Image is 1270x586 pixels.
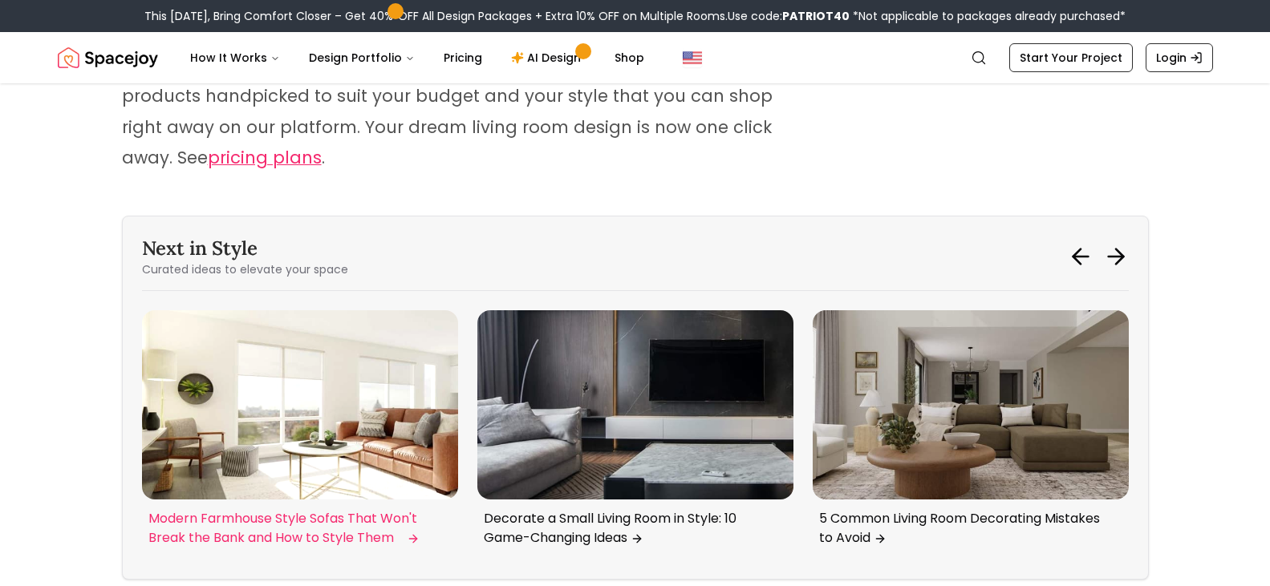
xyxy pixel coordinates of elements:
[208,150,322,168] a: pricing plans
[1146,43,1213,72] a: Login
[142,310,458,554] a: Next in Style - Modern Farmhouse Style Sofas That Won't Break the Bank and How to Style ThemModer...
[602,42,657,74] a: Shop
[477,310,793,560] div: 2 / 6
[683,48,702,67] img: United States
[208,146,322,169] span: pricing plans
[477,310,793,554] a: Next in Style - Decorate a Small Living Room in Style: 10 Game-Changing IdeasDecorate a Small Liv...
[477,310,793,499] img: Next in Style - Decorate a Small Living Room in Style: 10 Game-Changing Ideas
[1009,43,1133,72] a: Start Your Project
[813,310,1129,560] div: 3 / 6
[813,310,1129,499] img: Next in Style - 5 Common Living Room Decorating Mistakes to Avoid
[142,310,1129,560] div: Carousel
[296,42,428,74] button: Design Portfolio
[144,8,1126,24] div: This [DATE], Bring Comfort Closer – Get 40% OFF All Design Packages + Extra 10% OFF on Multiple R...
[728,8,850,24] span: Use code:
[813,310,1129,554] a: Next in Style - 5 Common Living Room Decorating Mistakes to Avoid 5 Common Living Room Decorating...
[498,42,598,74] a: AI Design
[484,509,781,548] p: Decorate a Small Living Room in Style: 10 Game-Changing Ideas
[58,42,158,74] a: Spacejoy
[431,42,495,74] a: Pricing
[142,236,348,261] h3: Next in Style
[142,261,348,277] p: Curated ideas to elevate your space
[177,42,293,74] button: How It Works
[58,42,158,74] img: Spacejoy Logo
[142,310,458,499] img: Next in Style - Modern Farmhouse Style Sofas That Won't Break the Bank and How to Style Them
[850,8,1126,24] span: *Not applicable to packages already purchased*
[58,32,1213,83] nav: Global
[148,509,445,548] p: Modern Farmhouse Style Sofas That Won't Break the Bank and How to Style Them
[322,146,325,169] span: .
[819,509,1116,548] p: 5 Common Living Room Decorating Mistakes to Avoid
[177,42,657,74] nav: Main
[782,8,850,24] b: PATRIOT40
[142,310,458,560] div: 1 / 6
